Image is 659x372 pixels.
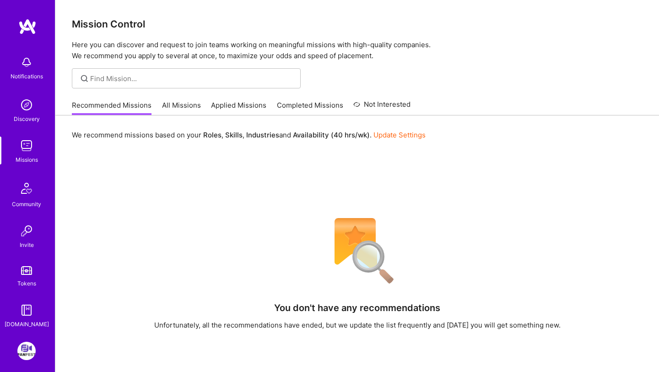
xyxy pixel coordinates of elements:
h3: Mission Control [72,18,643,30]
input: Find Mission... [90,74,294,83]
img: bell [17,53,36,71]
div: Missions [16,155,38,164]
b: Roles [203,131,221,139]
i: icon SearchGrey [79,73,90,84]
a: Recommended Missions [72,100,151,115]
h4: You don't have any recommendations [274,302,440,313]
a: Not Interested [353,99,411,115]
img: No Results [319,212,396,290]
a: FanFest: Media Engagement Platform [15,342,38,360]
div: Discovery [14,114,40,124]
b: Availability (40 hrs/wk) [293,131,370,139]
div: Unfortunately, all the recommendations have ended, but we update the list frequently and [DATE] y... [154,320,561,330]
b: Industries [246,131,279,139]
div: [DOMAIN_NAME] [5,319,49,329]
a: All Missions [162,100,201,115]
a: Completed Missions [277,100,343,115]
p: We recommend missions based on your , , and . [72,130,426,140]
img: Invite [17,222,36,240]
img: teamwork [17,137,36,155]
div: Tokens [17,279,36,288]
div: Invite [20,240,34,250]
div: Notifications [11,71,43,81]
img: Community [16,177,38,199]
b: Skills [225,131,243,139]
img: discovery [17,96,36,114]
div: Community [12,199,41,209]
img: guide book [17,301,36,319]
a: Update Settings [373,131,426,139]
img: FanFest: Media Engagement Platform [17,342,36,360]
img: logo [18,18,37,35]
p: Here you can discover and request to join teams working on meaningful missions with high-quality ... [72,39,643,61]
a: Applied Missions [211,100,266,115]
img: tokens [21,266,32,275]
